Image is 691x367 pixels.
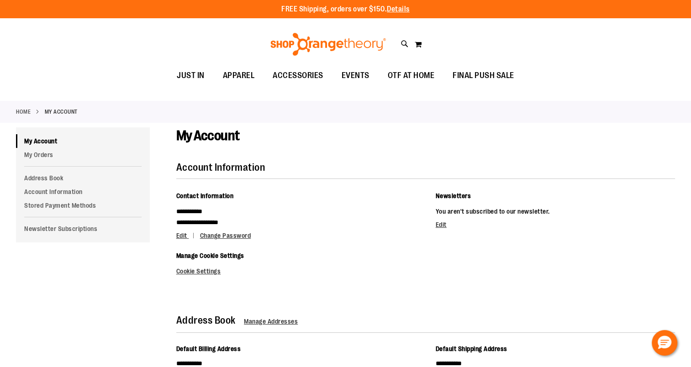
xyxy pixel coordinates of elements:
a: Account Information [16,185,150,199]
a: JUST IN [168,65,214,86]
span: Manage Cookie Settings [176,252,244,259]
p: You aren't subscribed to our newsletter. [436,206,675,217]
a: My Orders [16,148,150,162]
a: ACCESSORIES [264,65,332,86]
a: Stored Payment Methods [16,199,150,212]
a: Change Password [200,232,251,239]
span: Edit [176,232,187,239]
a: Cookie Settings [176,267,221,275]
a: FINAL PUSH SALE [443,65,523,86]
a: OTF AT HOME [379,65,444,86]
a: Home [16,108,31,116]
strong: My Account [45,108,78,116]
a: Newsletter Subscriptions [16,222,150,236]
span: OTF AT HOME [388,65,435,86]
span: My Account [176,128,240,143]
span: Newsletters [436,192,471,199]
a: EVENTS [332,65,379,86]
a: My Account [16,134,150,148]
span: FINAL PUSH SALE [453,65,514,86]
span: APPAREL [223,65,255,86]
a: Edit [176,232,199,239]
p: FREE Shipping, orders over $150. [281,4,410,15]
a: Address Book [16,171,150,185]
strong: Address Book [176,315,236,326]
img: Shop Orangetheory [269,33,387,56]
span: ACCESSORIES [273,65,323,86]
a: Details [387,5,410,13]
strong: Account Information [176,162,265,173]
span: JUST IN [177,65,205,86]
span: EVENTS [342,65,369,86]
a: Manage Addresses [244,318,298,325]
a: Edit [436,221,447,228]
span: Contact Information [176,192,234,199]
a: APPAREL [214,65,264,86]
span: Default Billing Address [176,345,241,352]
span: Default Shipping Address [436,345,507,352]
button: Hello, have a question? Let’s chat. [652,330,677,356]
